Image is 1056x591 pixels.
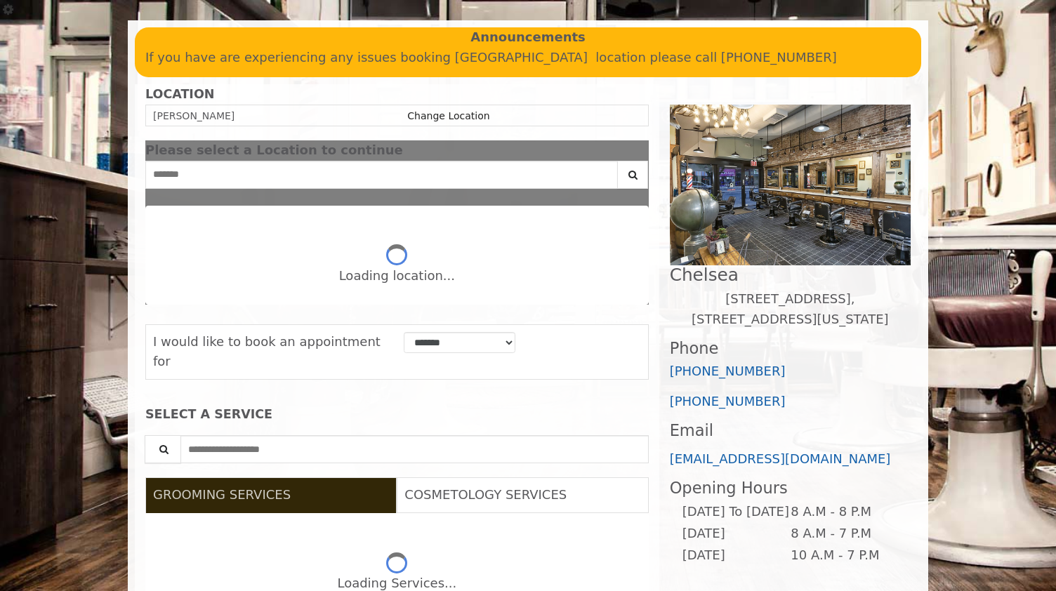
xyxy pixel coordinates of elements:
[670,479,911,497] h3: Opening Hours
[145,435,181,463] button: Service Search
[153,110,235,121] span: [PERSON_NAME]
[670,394,786,409] a: [PHONE_NUMBER]
[153,487,291,502] span: GROOMING SERVICES
[670,340,911,357] h3: Phone
[470,27,586,48] b: Announcements
[625,170,641,180] i: Search button
[670,265,911,284] h2: Chelsea
[145,142,403,157] span: Please select a Location to continue
[407,110,489,121] a: Change Location
[145,48,911,68] p: If you have are experiencing any issues booking [GEOGRAPHIC_DATA] location please call [PHONE_NUM...
[670,364,786,378] a: [PHONE_NUMBER]
[628,146,649,155] button: close dialog
[682,545,790,566] td: [DATE]
[670,451,891,466] a: [EMAIL_ADDRESS][DOMAIN_NAME]
[145,161,618,189] input: Search Center
[790,501,899,523] td: 8 A.M - 8 P.M
[404,487,567,502] span: COSMETOLOGY SERVICES
[145,87,214,101] b: LOCATION
[153,334,381,369] span: I would like to book an appointment for
[145,161,649,196] div: Center Select
[790,545,899,566] td: 10 A.M - 7 P.M
[670,422,911,439] h3: Email
[670,289,911,330] p: [STREET_ADDRESS],[STREET_ADDRESS][US_STATE]
[339,266,455,286] div: Loading location...
[682,523,790,545] td: [DATE]
[790,523,899,545] td: 8 A.M - 7 P.M
[682,501,790,523] td: [DATE] To [DATE]
[145,408,649,421] div: SELECT A SERVICE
